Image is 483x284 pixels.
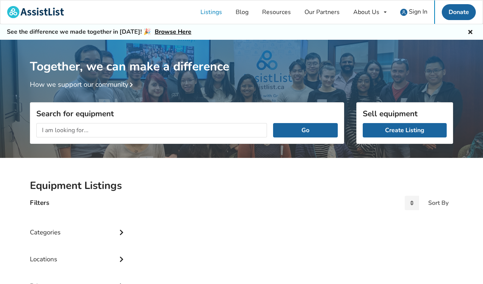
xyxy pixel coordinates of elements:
[393,0,434,24] a: user icon Sign In
[363,123,447,137] a: Create Listing
[30,240,127,267] div: Locations
[30,40,453,74] h1: Together, we can make a difference
[298,0,346,24] a: Our Partners
[7,28,191,36] h5: See the difference we made together in [DATE]! 🎉
[363,109,447,119] h3: Sell equipment
[194,0,229,24] a: Listings
[273,123,338,137] button: Go
[30,80,136,89] a: How we support our community
[30,198,49,207] h4: Filters
[255,0,298,24] a: Resources
[400,9,407,16] img: user icon
[409,8,427,16] span: Sign In
[30,179,453,192] h2: Equipment Listings
[36,109,338,119] h3: Search for equipment
[155,28,191,36] a: Browse Here
[36,123,267,137] input: I am looking for...
[7,6,64,18] img: assistlist-logo
[353,9,379,15] div: About Us
[442,4,476,20] a: Donate
[428,200,449,206] div: Sort By
[30,213,127,240] div: Categories
[229,0,255,24] a: Blog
